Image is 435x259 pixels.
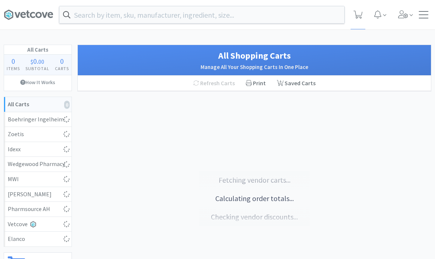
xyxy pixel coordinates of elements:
[271,76,321,91] a: Saved Carts
[4,127,72,142] a: Zoetis
[4,202,72,217] a: Pharmsource AH
[85,49,424,63] h1: All Shopping Carts
[31,58,33,65] span: $
[8,159,68,169] div: Wedgewood Pharmacy
[23,65,52,72] h4: Subtotal
[11,56,15,66] span: 0
[8,220,68,229] div: Vetcove
[60,56,64,66] span: 0
[64,101,70,109] i: 0
[8,234,68,244] div: Elanco
[4,142,72,157] a: Idexx
[33,56,37,66] span: 0
[8,129,68,139] div: Zoetis
[85,63,424,72] h2: Manage All Your Shopping Carts In One Place
[240,76,271,91] div: Print
[8,190,68,199] div: [PERSON_NAME]
[4,172,72,187] a: MWI
[59,6,344,23] input: Search by item, sku, manufacturer, ingredient, size...
[52,65,72,72] h4: Carts
[8,145,68,154] div: Idexx
[4,187,72,202] a: [PERSON_NAME]
[23,58,52,65] div: .
[38,58,44,65] span: 00
[8,115,68,124] div: Boehringer Ingelheim
[4,45,72,55] h1: All Carts
[4,75,72,89] a: How It Works
[4,97,72,112] a: All Carts0
[8,100,29,108] strong: All Carts
[188,76,240,91] div: Refresh Carts
[4,157,72,172] a: Wedgewood Pharmacy
[4,112,72,127] a: Boehringer Ingelheim
[8,175,68,184] div: MWI
[8,204,68,214] div: Pharmsource AH
[4,65,23,72] h4: Items
[4,232,72,246] a: Elanco
[4,217,72,232] a: Vetcove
